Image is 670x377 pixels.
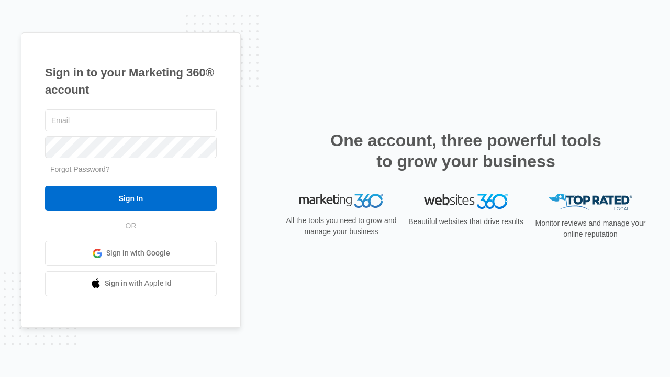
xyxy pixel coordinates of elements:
[45,64,217,98] h1: Sign in to your Marketing 360® account
[327,130,605,172] h2: One account, three powerful tools to grow your business
[45,109,217,131] input: Email
[283,215,400,237] p: All the tools you need to grow and manage your business
[106,248,170,259] span: Sign in with Google
[45,241,217,266] a: Sign in with Google
[299,194,383,208] img: Marketing 360
[118,220,144,231] span: OR
[549,194,632,211] img: Top Rated Local
[45,271,217,296] a: Sign in with Apple Id
[105,278,172,289] span: Sign in with Apple Id
[50,165,110,173] a: Forgot Password?
[407,216,524,227] p: Beautiful websites that drive results
[532,218,649,240] p: Monitor reviews and manage your online reputation
[45,186,217,211] input: Sign In
[424,194,508,209] img: Websites 360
